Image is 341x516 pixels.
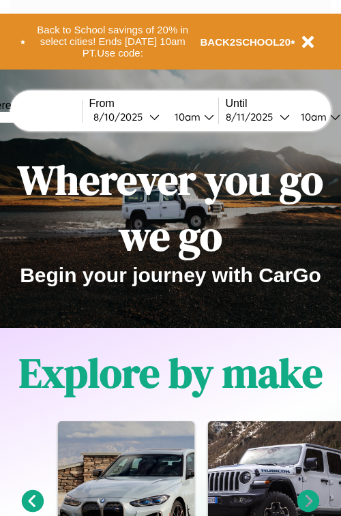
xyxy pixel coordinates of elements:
label: From [89,97,218,110]
div: 10am [168,110,204,123]
div: 8 / 11 / 2025 [226,110,280,123]
button: Back to School savings of 20% in select cities! Ends [DATE] 10am PT.Use code: [25,20,201,63]
button: 10am [164,110,218,124]
b: BACK2SCHOOL20 [201,36,291,48]
button: 8/10/2025 [89,110,164,124]
h1: Explore by make [19,345,323,401]
div: 10am [294,110,330,123]
div: 8 / 10 / 2025 [93,110,149,123]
